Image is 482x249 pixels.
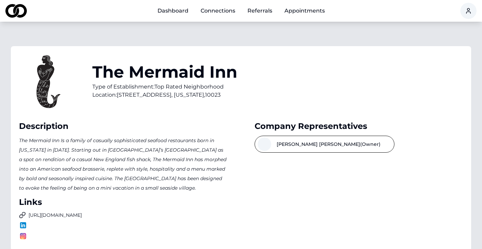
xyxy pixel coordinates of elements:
a: Referrals [242,4,278,18]
div: Description [19,121,227,132]
a: Connections [195,4,241,18]
img: 2536d4df-93e4-455f-9ee8-7602d4669c22-images-images-profile_picture.png [19,54,73,109]
p: The Mermaid Inn Is a family of casually sophisticated seafood restaurants born in [US_STATE] in [... [19,136,227,193]
button: [PERSON_NAME] [PERSON_NAME](Owner) [255,136,394,153]
a: Appointments [279,4,330,18]
h1: The Mermaid Inn [92,64,237,80]
div: Links [19,197,227,208]
img: logo [19,221,27,229]
a: Dashboard [152,4,194,18]
img: logo [5,4,27,18]
div: Company Representatives [255,121,463,132]
nav: Main [152,4,330,18]
div: Location: [STREET_ADDRESS] , [US_STATE] , 10023 [92,91,237,99]
img: logo [19,232,27,240]
a: [URL][DOMAIN_NAME] [19,212,227,218]
div: Type of Establishment: Top Rated Neighborhood [92,83,237,91]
